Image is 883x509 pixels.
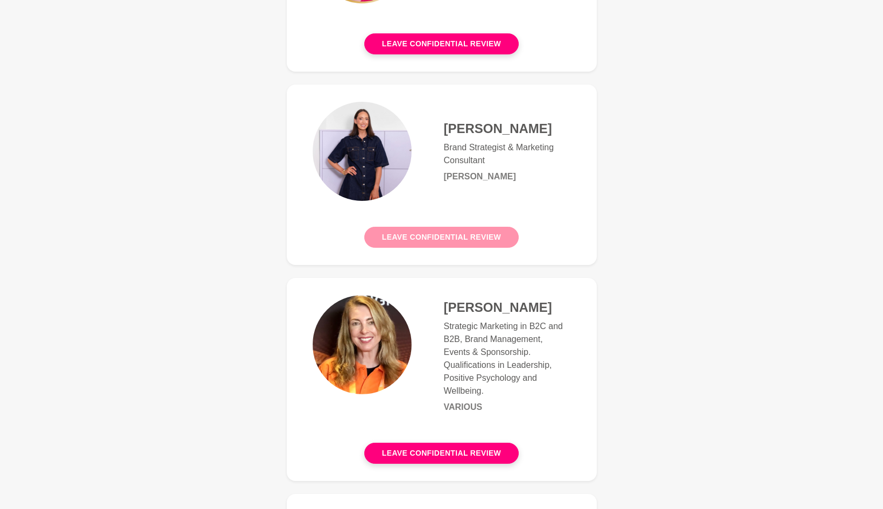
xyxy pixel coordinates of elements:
[287,278,597,481] a: [PERSON_NAME]Strategic Marketing in B2C and B2B, Brand Management, Events & Sponsorship. Qualific...
[444,171,571,182] h6: [PERSON_NAME]
[287,85,597,265] a: [PERSON_NAME]Brand Strategist & Marketing Consultant[PERSON_NAME]Leave confidential review
[444,320,571,398] p: Strategic Marketing in B2C and B2B, Brand Management, Events & Sponsorship. Qualifications in Lea...
[364,443,519,464] button: Leave confidential review
[444,299,571,316] h4: [PERSON_NAME]
[444,121,571,137] h4: [PERSON_NAME]
[444,141,571,167] p: Brand Strategist & Marketing Consultant
[364,33,519,54] button: Leave confidential review
[364,227,519,248] button: Leave confidential review
[444,402,571,413] h6: Various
